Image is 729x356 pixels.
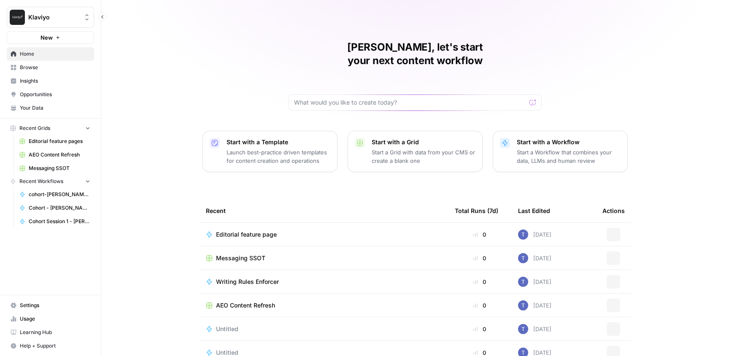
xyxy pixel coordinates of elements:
[518,324,528,334] img: x8yczxid6s1iziywf4pp8m9fenlh
[20,329,90,336] span: Learning Hub
[206,230,441,239] a: Editorial feature page
[216,254,265,262] span: Messaging SSOT
[7,101,94,115] a: Your Data
[16,148,94,162] a: AEO Content Refresh
[29,191,90,198] span: cohort-[PERSON_NAME]-meta-description
[348,131,483,172] button: Start with a GridStart a Grid with data from your CMS or create a blank one
[7,175,94,188] button: Recent Workflows
[7,299,94,312] a: Settings
[7,61,94,74] a: Browse
[20,91,90,98] span: Opportunities
[517,148,621,165] p: Start a Workflow that combines your data, LLMs and human review
[206,254,441,262] a: Messaging SSOT
[518,277,528,287] img: x8yczxid6s1iziywf4pp8m9fenlh
[7,74,94,88] a: Insights
[16,135,94,148] a: Editorial feature pages
[7,88,94,101] a: Opportunities
[289,40,542,67] h1: [PERSON_NAME], let's start your next content workflow
[20,64,90,71] span: Browse
[455,230,505,239] div: 0
[518,277,551,287] div: [DATE]
[227,148,330,165] p: Launch best-practice driven templates for content creation and operations
[7,47,94,61] a: Home
[29,138,90,145] span: Editorial feature pages
[216,301,275,310] span: AEO Content Refresh
[20,315,90,323] span: Usage
[19,178,63,185] span: Recent Workflows
[7,7,94,28] button: Workspace: Klaviyo
[493,131,628,172] button: Start with a WorkflowStart a Workflow that combines your data, LLMs and human review
[518,199,550,222] div: Last Edited
[518,324,551,334] div: [DATE]
[28,13,79,22] span: Klaviyo
[518,229,528,240] img: x8yczxid6s1iziywf4pp8m9fenlh
[518,253,551,263] div: [DATE]
[7,122,94,135] button: Recent Grids
[10,10,25,25] img: Klaviyo Logo
[455,301,505,310] div: 0
[20,342,90,350] span: Help + Support
[16,201,94,215] a: Cohort - [PERSON_NAME] Workflow Test (Meta desc. existing blog)
[16,162,94,175] a: Messaging SSOT
[372,138,475,146] p: Start with a Grid
[19,124,50,132] span: Recent Grids
[206,199,441,222] div: Recent
[7,31,94,44] button: New
[20,77,90,85] span: Insights
[216,325,238,333] span: Untitled
[602,199,625,222] div: Actions
[40,33,53,42] span: New
[455,278,505,286] div: 0
[7,326,94,339] a: Learning Hub
[227,138,330,146] p: Start with a Template
[517,138,621,146] p: Start with a Workflow
[518,300,551,310] div: [DATE]
[29,151,90,159] span: AEO Content Refresh
[455,199,498,222] div: Total Runs (7d)
[29,218,90,225] span: Cohort Session 1 - [PERSON_NAME] blog metadescription
[206,278,441,286] a: Writing Rules Enforcer
[7,339,94,353] button: Help + Support
[20,104,90,112] span: Your Data
[206,301,441,310] a: AEO Content Refresh
[16,188,94,201] a: cohort-[PERSON_NAME]-meta-description
[216,230,277,239] span: Editorial feature page
[29,204,90,212] span: Cohort - [PERSON_NAME] Workflow Test (Meta desc. existing blog)
[29,165,90,172] span: Messaging SSOT
[16,215,94,228] a: Cohort Session 1 - [PERSON_NAME] blog metadescription
[372,148,475,165] p: Start a Grid with data from your CMS or create a blank one
[294,98,526,107] input: What would you like to create today?
[455,254,505,262] div: 0
[20,50,90,58] span: Home
[206,325,441,333] a: Untitled
[518,253,528,263] img: x8yczxid6s1iziywf4pp8m9fenlh
[216,278,279,286] span: Writing Rules Enforcer
[20,302,90,309] span: Settings
[7,312,94,326] a: Usage
[455,325,505,333] div: 0
[518,300,528,310] img: x8yczxid6s1iziywf4pp8m9fenlh
[202,131,337,172] button: Start with a TemplateLaunch best-practice driven templates for content creation and operations
[518,229,551,240] div: [DATE]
